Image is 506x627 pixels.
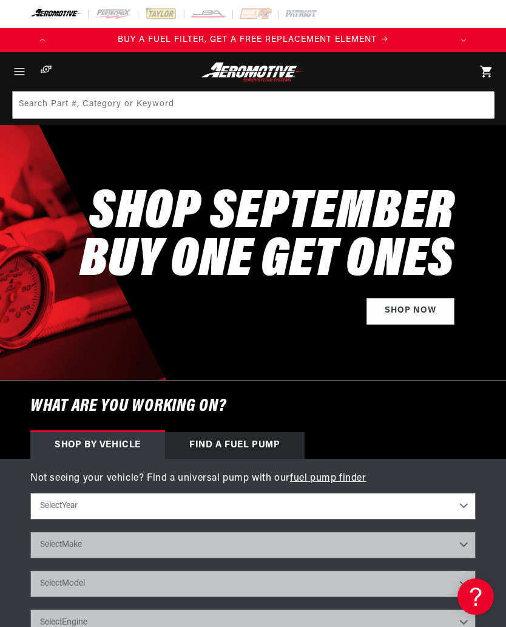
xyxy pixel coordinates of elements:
input: Search Part #, Category or Keyword [13,92,494,118]
select: Year [30,493,476,520]
div: Announcement [55,33,451,47]
button: Translation missing: en.sections.announcements.next_announcement [451,28,476,52]
img: Aeromotive [199,62,306,82]
button: Search Part #, Category or Keyword [467,92,493,118]
select: Model [30,571,476,597]
a: BUY A FUEL FILTER, GET A FREE REPLACEMENT ELEMENT [55,33,451,47]
span: BUY A FUEL FILTER, GET A FREE REPLACEMENT ELEMENT [118,35,377,44]
a: fuel pump finder [290,473,366,483]
summary: Menu [6,52,33,91]
div: Find a Fuel Pump [165,432,305,459]
div: Shop by vehicle [30,432,165,459]
h2: SHOP SEPTEMBER BUY ONE GET ONES [80,190,454,286]
select: Make [30,532,476,558]
a: Shop Now [366,298,454,325]
p: Not seeing your vehicle? Find a universal pump with our [30,471,476,487]
div: 2 of 4 [55,33,451,47]
button: Translation missing: en.sections.announcements.previous_announcement [30,28,55,52]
